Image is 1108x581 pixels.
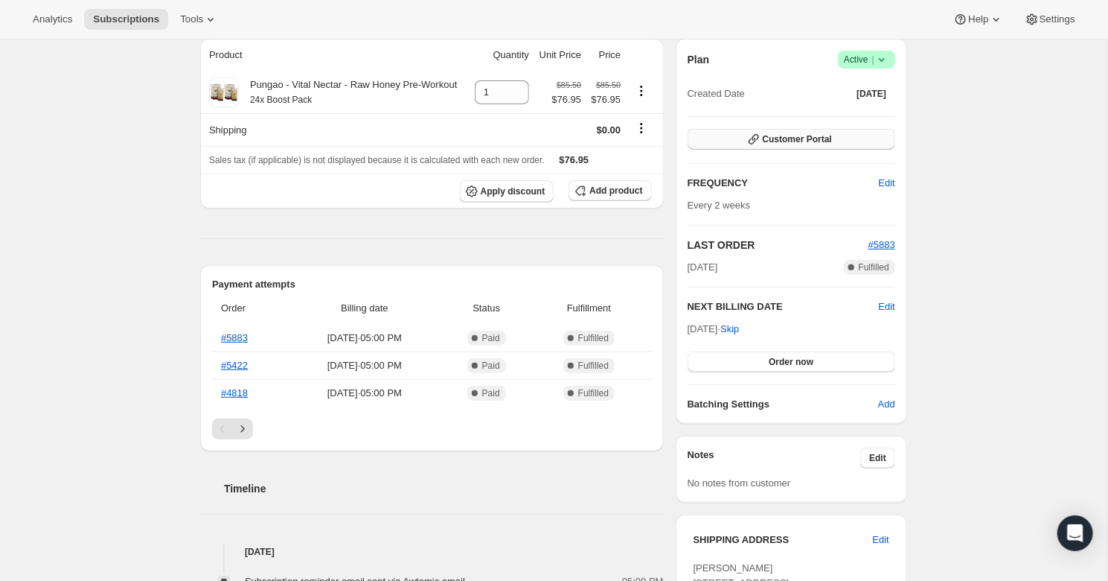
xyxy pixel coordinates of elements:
[578,387,609,399] span: Fulfilled
[84,9,168,30] button: Subscriptions
[688,238,868,253] h2: LAST ORDER
[232,419,253,439] button: Next
[93,13,159,25] span: Subscriptions
[171,9,227,30] button: Tools
[534,39,586,72] th: Unit Price
[578,360,609,372] span: Fulfilled
[482,387,500,399] span: Paid
[212,419,652,439] nav: Pagination
[711,317,748,341] button: Skip
[868,238,895,253] button: #5883
[292,358,438,373] span: [DATE] · 05:00 PM
[688,448,861,469] h3: Notes
[24,9,81,30] button: Analytics
[597,124,621,136] span: $0.00
[221,332,248,343] a: #5883
[769,356,813,368] span: Order now
[200,113,469,146] th: Shipping
[720,322,739,337] span: Skip
[292,386,438,401] span: [DATE] · 05:00 PM
[578,332,609,344] span: Fulfilled
[879,176,895,191] span: Edit
[869,452,886,464] span: Edit
[694,533,873,547] h3: SHIPPING ADDRESS
[763,133,832,145] span: Customer Portal
[872,54,874,66] span: |
[1040,13,1075,25] span: Settings
[212,277,652,292] h2: Payment attempts
[200,545,664,559] h4: [DATE]
[688,477,791,489] span: No notes from customer
[864,528,898,552] button: Edit
[848,83,895,104] button: [DATE]
[968,13,988,25] span: Help
[221,360,248,371] a: #5422
[460,180,554,203] button: Apply discount
[469,39,534,72] th: Quantity
[688,323,740,334] span: [DATE] ·
[200,39,469,72] th: Product
[551,92,581,107] span: $76.95
[596,80,621,89] small: $85.50
[482,332,500,344] span: Paid
[180,13,203,25] span: Tools
[224,481,664,496] h2: Timeline
[481,185,545,197] span: Apply discount
[250,95,312,105] small: 24x Boost Pack
[630,120,653,136] button: Shipping actions
[879,299,895,314] button: Edit
[212,292,287,325] th: Order
[878,397,895,412] span: Add
[870,171,904,195] button: Edit
[482,360,500,372] span: Paid
[586,39,625,72] th: Price
[292,331,438,346] span: [DATE] · 05:00 PM
[589,185,642,197] span: Add product
[590,92,621,107] span: $76.95
[209,77,239,107] img: product img
[688,176,879,191] h2: FREQUENCY
[859,261,889,273] span: Fulfilled
[873,533,889,547] span: Edit
[1057,515,1093,551] div: Open Intercom Messenger
[860,448,895,469] button: Edit
[844,52,889,67] span: Active
[944,9,1012,30] button: Help
[569,180,651,201] button: Add product
[239,77,457,107] div: Pungao - Vital Nectar - Raw Honey Pre-Workout
[630,83,653,99] button: Product actions
[688,200,751,211] span: Every 2 weeks
[688,299,879,314] h2: NEXT BILLING DATE
[535,301,642,316] span: Fulfillment
[557,80,581,89] small: $85.50
[1016,9,1084,30] button: Settings
[221,387,248,399] a: #4818
[869,393,904,416] button: Add
[446,301,526,316] span: Status
[688,52,710,67] h2: Plan
[688,260,718,275] span: [DATE]
[688,352,895,372] button: Order now
[856,88,886,100] span: [DATE]
[33,13,72,25] span: Analytics
[688,129,895,150] button: Customer Portal
[868,239,895,250] a: #5883
[292,301,438,316] span: Billing date
[209,155,545,165] span: Sales tax (if applicable) is not displayed because it is calculated with each new order.
[688,86,745,101] span: Created Date
[560,154,589,165] span: $76.95
[688,397,878,412] h6: Batching Settings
